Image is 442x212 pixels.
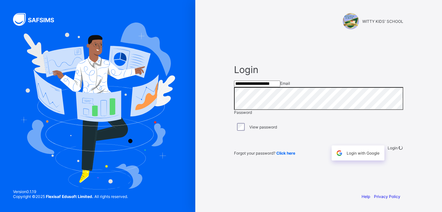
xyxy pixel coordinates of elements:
[13,189,128,194] span: Version 0.1.19
[13,194,128,199] span: Copyright © 2025 All rights reserved.
[388,145,398,150] span: Login
[234,151,295,156] span: Forgot your password?
[249,125,277,129] label: View password
[234,64,403,75] span: Login
[234,110,252,115] span: Password
[374,194,400,199] a: Privacy Policy
[276,151,295,156] a: Click here
[336,149,343,157] img: google.396cfc9801f0270233282035f929180a.svg
[362,194,370,199] a: Help
[13,13,62,26] img: SAFSIMS Logo
[20,23,175,189] img: Hero Image
[347,151,380,156] span: Login with Google
[46,194,93,199] strong: Flexisaf Edusoft Limited.
[280,81,290,86] span: Email
[362,19,403,24] span: WITTY KIDS' SCHOOL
